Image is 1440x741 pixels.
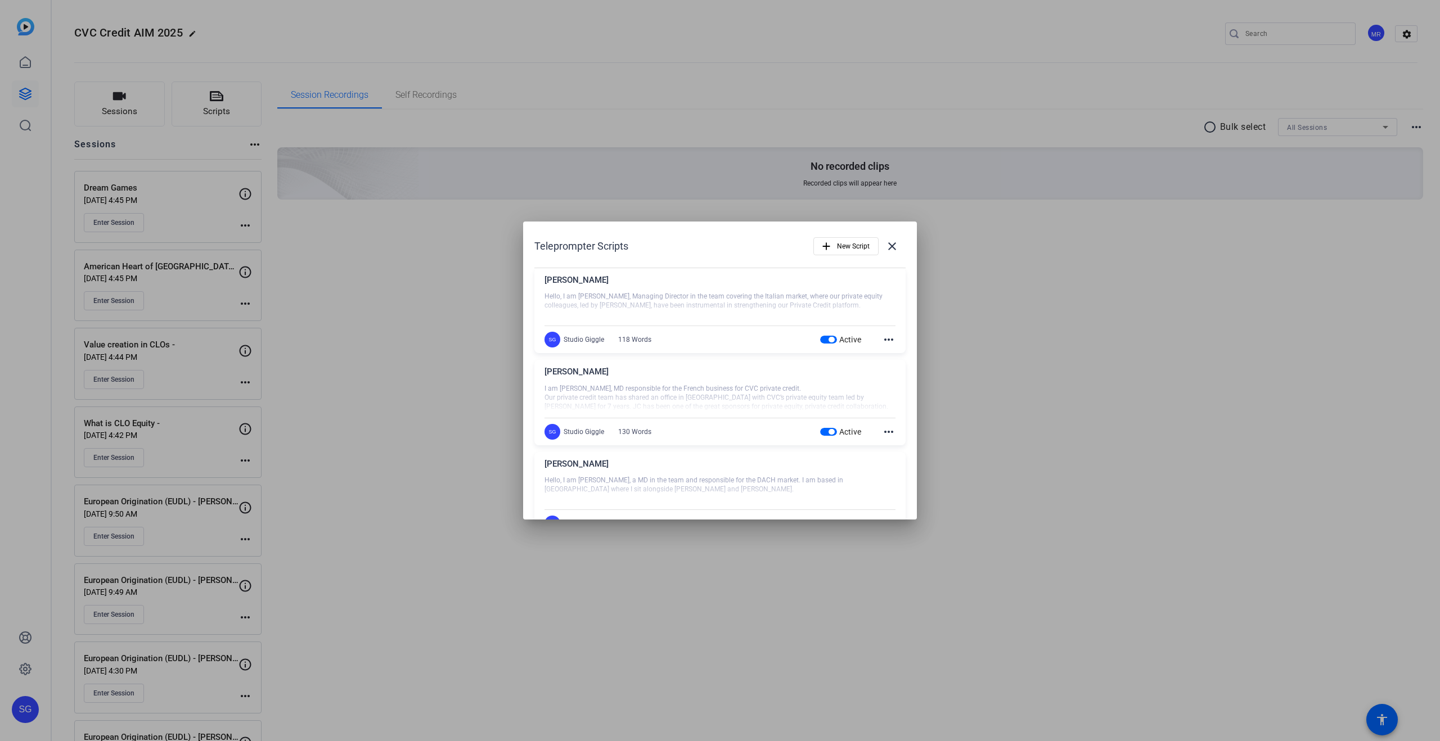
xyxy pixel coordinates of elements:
[882,333,895,346] mat-icon: more_horiz
[564,519,604,528] div: Studio Giggle
[534,240,628,253] h1: Teleprompter Scripts
[839,519,862,528] span: Active
[820,240,832,252] mat-icon: add
[882,517,895,530] mat-icon: more_horiz
[885,240,899,253] mat-icon: close
[544,332,560,347] div: SG
[618,427,651,436] div: 130 Words
[564,335,604,344] div: Studio Giggle
[564,427,604,436] div: Studio Giggle
[544,274,895,292] div: [PERSON_NAME]
[839,335,862,344] span: Active
[837,236,870,257] span: New Script
[618,335,651,344] div: 118 Words
[839,427,862,436] span: Active
[544,516,560,531] div: SG
[544,458,895,476] div: [PERSON_NAME]
[544,365,895,384] div: [PERSON_NAME]
[882,425,895,439] mat-icon: more_horiz
[813,237,879,255] button: New Script
[544,424,560,440] div: SG
[618,519,651,528] div: 116 Words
